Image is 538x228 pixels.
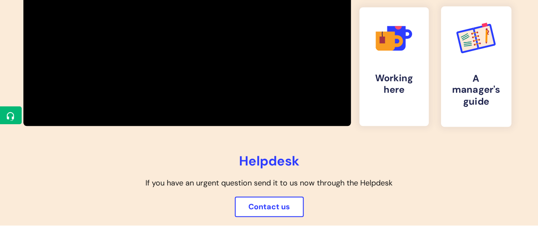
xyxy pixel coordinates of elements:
[359,7,429,126] a: Working here
[14,176,524,190] p: If you have an urgent question send it to us now through the Helpdesk
[441,6,511,127] a: A manager's guide
[235,197,304,217] a: Contact us
[14,153,524,169] h2: Helpdesk
[366,73,422,95] h4: Working here
[448,73,504,107] h4: A manager's guide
